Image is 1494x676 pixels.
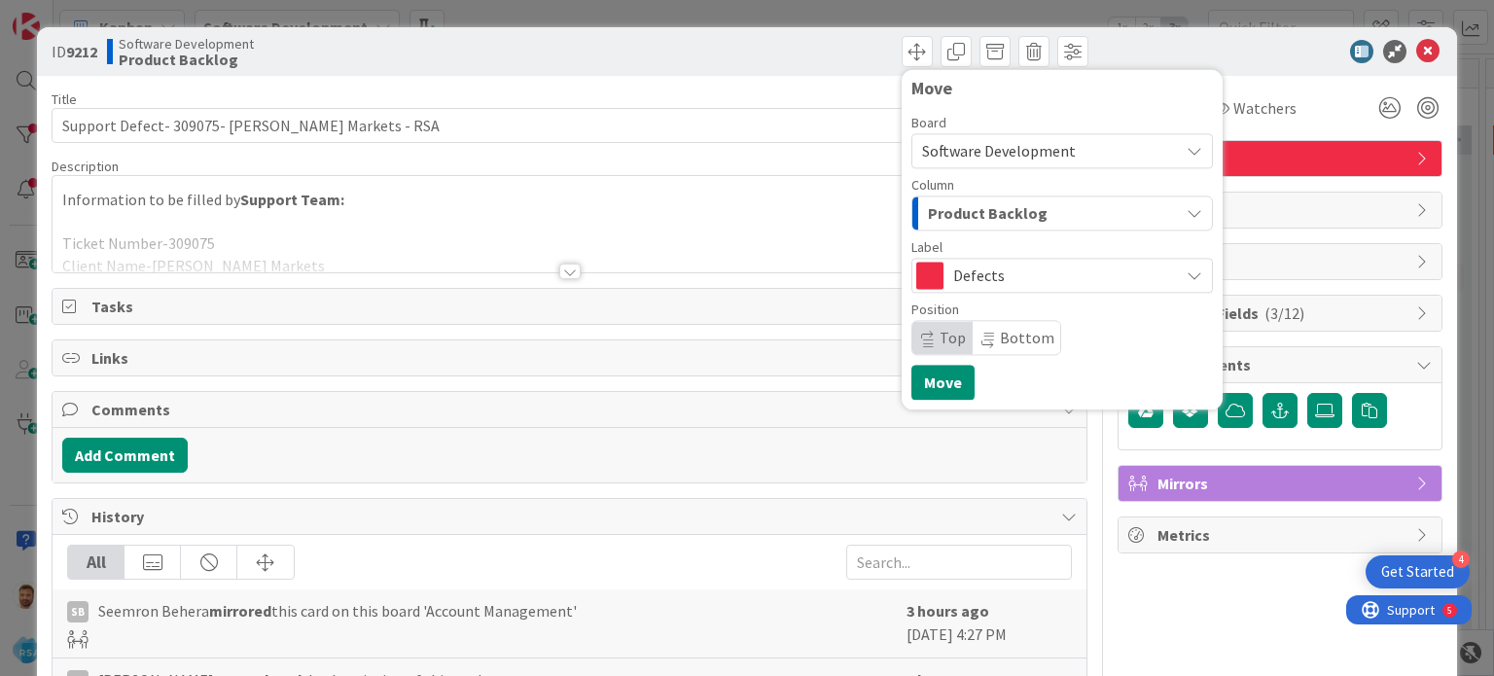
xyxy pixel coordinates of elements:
[98,599,577,623] span: Seemron Behera this card on this board 'Account Management'
[1157,472,1406,495] span: Mirrors
[91,346,1050,370] span: Links
[907,599,1072,648] div: [DATE] 4:27 PM
[52,90,77,108] label: Title
[1157,147,1406,170] span: Defects
[953,262,1169,289] span: Defects
[911,79,1213,98] div: Move
[62,438,188,473] button: Add Comment
[62,189,1076,211] p: Information to be filled by
[52,108,1086,143] input: type card name here...
[91,505,1050,528] span: History
[41,3,89,26] span: Support
[907,601,989,621] b: 3 hours ago
[1233,96,1297,120] span: Watchers
[911,240,943,254] span: Label
[1157,523,1406,547] span: Metrics
[1157,353,1406,376] span: Attachments
[68,546,124,579] div: All
[209,601,271,621] b: mirrored
[240,190,344,209] strong: Support Team:
[1157,250,1406,273] span: Block
[119,52,254,67] b: Product Backlog
[911,116,946,129] span: Board
[67,601,89,623] div: SB
[52,40,97,63] span: ID
[911,178,954,192] span: Column
[1000,328,1054,347] span: Bottom
[1366,555,1470,588] div: Open Get Started checklist, remaining modules: 4
[846,545,1072,580] input: Search...
[1452,551,1470,568] div: 4
[91,398,1050,421] span: Comments
[1264,303,1304,323] span: ( 3/12 )
[66,42,97,61] b: 9212
[911,302,959,316] span: Position
[1381,562,1454,582] div: Get Started
[911,196,1213,231] button: Product Backlog
[1157,198,1406,222] span: Dates
[91,295,1050,318] span: Tasks
[101,8,106,23] div: 5
[1157,302,1406,325] span: Custom Fields
[911,365,975,400] button: Move
[119,36,254,52] span: Software Development
[52,158,119,175] span: Description
[940,328,966,347] span: Top
[922,141,1076,160] span: Software Development
[928,200,1048,226] span: Product Backlog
